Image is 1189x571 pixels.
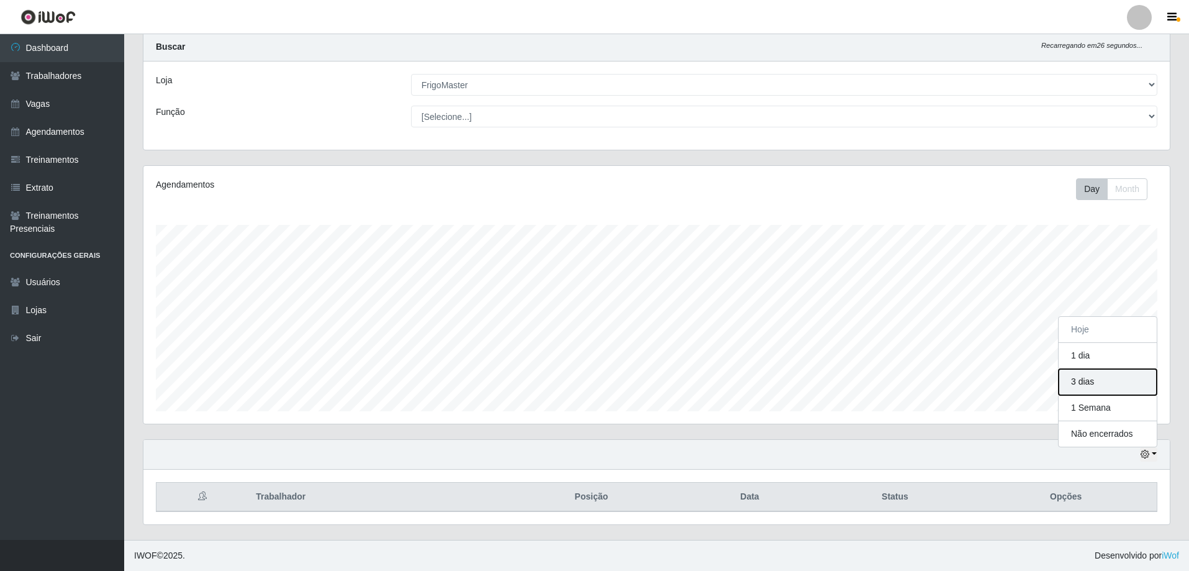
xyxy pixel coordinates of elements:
button: Month [1107,178,1147,200]
th: Status [815,483,975,512]
button: Hoje [1059,317,1157,343]
th: Trabalhador [248,483,498,512]
button: Não encerrados [1059,421,1157,447]
button: Day [1076,178,1108,200]
img: CoreUI Logo [20,9,76,25]
th: Posição [498,483,684,512]
label: Loja [156,74,172,87]
button: 1 dia [1059,343,1157,369]
div: First group [1076,178,1147,200]
span: IWOF [134,550,157,560]
label: Função [156,106,185,119]
div: Toolbar with button groups [1076,178,1157,200]
button: 1 Semana [1059,395,1157,421]
strong: Buscar [156,42,185,52]
th: Opções [975,483,1157,512]
i: Recarregando em 26 segundos... [1041,42,1142,49]
span: Desenvolvido por [1095,549,1179,562]
button: 3 dias [1059,369,1157,395]
span: © 2025 . [134,549,185,562]
div: Agendamentos [156,178,563,191]
a: iWof [1162,550,1179,560]
th: Data [685,483,815,512]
